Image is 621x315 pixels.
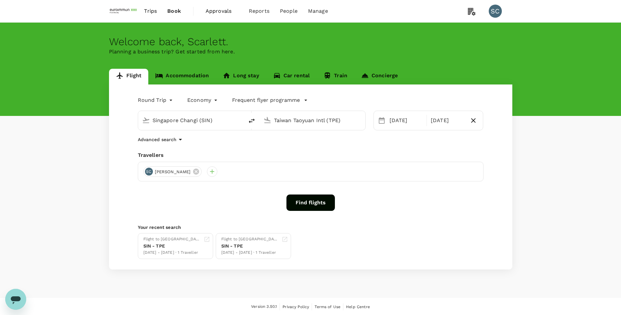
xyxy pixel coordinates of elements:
p: Advanced search [138,136,176,143]
iframe: Button to launch messaging window [5,289,26,310]
span: [PERSON_NAME] [151,169,195,175]
div: Flight to [GEOGRAPHIC_DATA] [143,236,201,243]
div: Economy [187,95,219,105]
span: Privacy Policy [283,305,309,309]
div: [DATE] [387,114,425,127]
span: Manage [308,7,328,15]
button: delete [244,113,260,129]
span: Terms of Use [315,305,340,309]
a: Accommodation [148,69,216,84]
a: Help Centre [346,303,370,310]
span: Book [167,7,181,15]
a: Long stay [216,69,266,84]
div: Round Trip [138,95,174,105]
p: Planning a business trip? Get started from here. [109,48,512,56]
a: Privacy Policy [283,303,309,310]
a: Flight [109,69,149,84]
div: [DATE] - [DATE] · 1 Traveller [143,250,201,256]
p: Frequent flyer programme [232,96,300,104]
a: Concierge [354,69,405,84]
a: Car rental [266,69,317,84]
div: Flight to [GEOGRAPHIC_DATA] [221,236,279,243]
button: Open [361,120,362,121]
p: Your recent search [138,224,484,231]
input: Depart from [153,115,230,125]
div: SC[PERSON_NAME] [143,166,202,177]
span: People [280,7,298,15]
span: Help Centre [346,305,370,309]
button: Find flights [286,195,335,211]
div: SC [145,168,153,176]
button: Open [239,120,241,121]
a: Train [317,69,354,84]
span: Version 3.50.1 [251,304,277,310]
div: [DATE] - [DATE] · 1 Traveller [221,250,279,256]
span: Trips [144,7,157,15]
div: SIN - TPE [143,243,201,250]
img: EUROIMMUN (South East Asia) Pte. Ltd. [109,4,139,18]
div: [DATE] [428,114,466,127]
button: Frequent flyer programme [232,96,308,104]
button: Advanced search [138,136,184,143]
div: SC [489,5,502,18]
span: Approvals [206,7,238,15]
a: Terms of Use [315,303,340,310]
div: Travellers [138,151,484,159]
input: Going to [274,115,352,125]
span: Reports [249,7,269,15]
div: SIN - TPE [221,243,279,250]
div: Welcome back , Scarlett . [109,36,512,48]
